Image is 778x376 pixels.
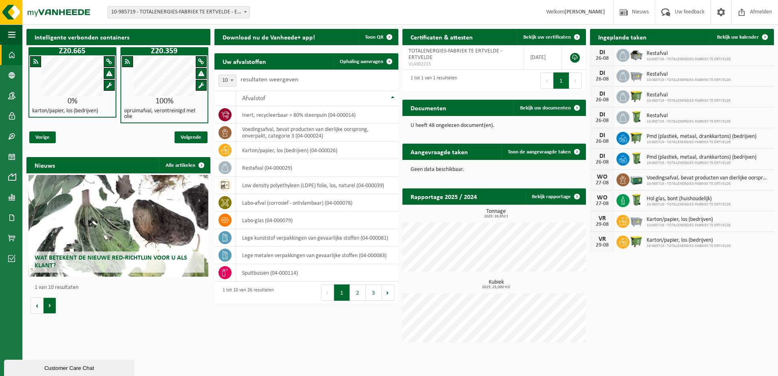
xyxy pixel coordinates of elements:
td: lege kunststof verpakkingen van gevaarlijke stoffen (04-000081) [236,229,398,247]
h2: Intelligente verbonden containers [26,29,210,45]
div: 1 tot 1 van 1 resultaten [406,72,457,90]
a: Bekijk uw certificaten [517,29,585,45]
button: 2 [350,284,366,301]
div: WO [594,195,610,201]
td: lege metalen verpakkingen van gevaarlijke stoffen (04-000083) [236,247,398,264]
a: Ophaling aanvragen [333,53,398,70]
img: WB-2500-GAL-GY-01 [629,214,643,227]
a: Alle artikelen [159,157,210,173]
div: 29-08 [594,222,610,227]
span: Volgende [175,131,208,143]
div: 27-08 [594,180,610,186]
img: WB-1100-HPE-GN-50 [629,234,643,248]
span: 10 [219,75,236,86]
td: labo-afval (corrosief - ontvlambaar) (04-000078) [236,194,398,212]
td: restafval (04-000029) [236,159,398,177]
img: WB-0240-HPE-GN-50 [629,151,643,165]
h2: Ingeplande taken [590,29,655,45]
span: 10-985719 - TOTALENERGIES-FABRIEK TE ERTVELDE [647,202,731,207]
span: Bekijk uw kalender [717,35,759,40]
button: Vorige [31,297,44,314]
span: Karton/papier, los (bedrijven) [647,216,731,223]
td: karton/papier, los (bedrijven) (04-000026) [236,142,398,159]
a: Bekijk uw kalender [710,29,773,45]
h1: Z20.359 [122,47,206,55]
a: Bekijk rapportage [525,188,585,205]
span: Pmd (plastiek, metaal, drankkartons) (bedrijven) [647,154,756,161]
span: Restafval [647,71,731,78]
span: 10-985719 - TOTALENERGIES-FABRIEK TE ERTVELDE - ERTVELDE [108,7,249,18]
button: Previous [321,284,334,301]
span: 10-985719 - TOTALENERGIES-FABRIEK TE ERTVELDE [647,57,731,62]
p: U heeft 48 ongelezen document(en). [411,123,578,129]
span: Bekijk uw documenten [520,105,571,111]
button: 1 [553,72,569,89]
h2: Rapportage 2025 / 2024 [402,188,485,204]
span: 10-985719 - TOTALENERGIES-FABRIEK TE ERTVELDE - ERTVELDE [107,6,250,18]
h2: Download nu de Vanheede+ app! [214,29,323,45]
td: inert, recycleerbaar > 80% steenpuin (04-000014) [236,106,398,124]
p: 1 van 10 resultaten [35,285,206,291]
span: Toon QR [365,35,383,40]
div: DI [594,91,610,97]
button: Volgende [44,297,56,314]
h3: Tonnage [406,209,586,219]
span: Pmd (plastiek, metaal, drankkartons) (bedrijven) [647,133,756,140]
span: 10-985719 - TOTALENERGIES-FABRIEK TE ERTVELDE [647,161,756,166]
div: 26-08 [594,139,610,144]
h2: Documenten [402,100,455,116]
span: 10-985719 - TOTALENERGIES-FABRIEK TE ERTVELDE [647,181,770,186]
span: Afvalstof [242,95,265,102]
h2: Aangevraagde taken [402,144,476,160]
div: 26-08 [594,97,610,103]
div: 26-08 [594,118,610,124]
h4: opruimafval, verontreinigd met olie [124,108,205,120]
div: 27-08 [594,201,610,207]
span: 10-985719 - TOTALENERGIES-FABRIEK TE ERTVELDE [647,98,731,103]
span: Bekijk uw certificaten [523,35,571,40]
span: Toon de aangevraagde taken [508,149,571,155]
h2: Certificaten & attesten [402,29,481,45]
span: VLA902215 [409,61,518,68]
span: Restafval [647,113,731,119]
span: 10-985719 - TOTALENERGIES-FABRIEK TE ERTVELDE [647,223,731,228]
div: 26-08 [594,56,610,61]
span: 10 [219,74,236,87]
h1: Z20.665 [31,47,114,55]
span: Ophaling aanvragen [340,59,383,64]
span: TOTALENERGIES-FABRIEK TE ERTVELDE - ERTVELDE [409,48,502,61]
span: 10-985719 - TOTALENERGIES-FABRIEK TE ERTVELDE [647,244,731,249]
iframe: chat widget [4,358,136,376]
span: 2025: 25,000 m3 [406,285,586,289]
div: 1 tot 10 van 26 resultaten [219,284,274,302]
img: WB-1100-HPE-GN-50 [629,89,643,103]
button: Previous [540,72,553,89]
div: DI [594,132,610,139]
td: voedingsafval, bevat producten van dierlijke oorsprong, onverpakt, categorie 3 (04-000024) [236,124,398,142]
td: [DATE] [524,45,562,70]
img: PB-LB-0680-HPE-GN-01 [629,172,643,186]
h2: Uw afvalstoffen [214,53,274,69]
a: Toon de aangevraagde taken [501,144,585,160]
div: VR [594,215,610,222]
td: labo-glas (04-000079) [236,212,398,229]
a: Bekijk uw documenten [514,100,585,116]
button: 3 [366,284,382,301]
img: WB-0240-HPE-GN-50 [629,110,643,124]
a: Wat betekent de nieuwe RED-richtlijn voor u als klant? [28,175,209,277]
div: DI [594,111,610,118]
span: 10-985719 - TOTALENERGIES-FABRIEK TE ERTVELDE [647,140,756,145]
img: WB-5000-GAL-GY-01 [629,48,643,61]
span: Vorige [29,131,56,143]
div: DI [594,49,610,56]
span: Voedingsafval, bevat producten van dierlijke oorsprong, onverpakt, categorie 3 [647,175,770,181]
h4: karton/papier, los (bedrijven) [32,108,98,114]
span: Karton/papier, los (bedrijven) [647,237,731,244]
h3: Kubiek [406,280,586,289]
div: 100% [121,97,208,105]
img: WB-1100-HPE-GN-50 [629,131,643,144]
img: WB-2500-GAL-GY-01 [629,68,643,82]
div: 26-08 [594,77,610,82]
div: VR [594,236,610,243]
button: Next [569,72,582,89]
